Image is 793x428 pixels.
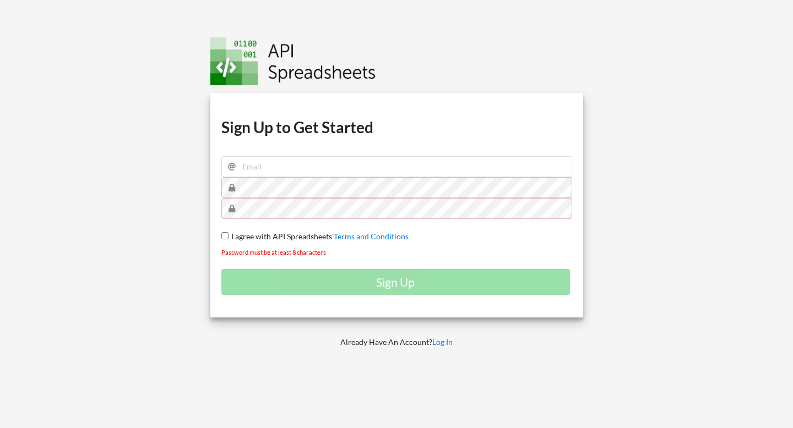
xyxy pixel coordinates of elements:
a: Terms and Conditions [334,232,409,241]
h1: Sign Up to Get Started [221,117,572,137]
a: Log In [432,337,453,347]
span: I agree with API Spreadsheets' [229,232,334,241]
small: Password must be at least 8 characters [221,249,326,256]
p: Already Have An Account? [203,337,591,348]
input: Email [221,156,572,177]
img: Logo.png [210,37,376,85]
